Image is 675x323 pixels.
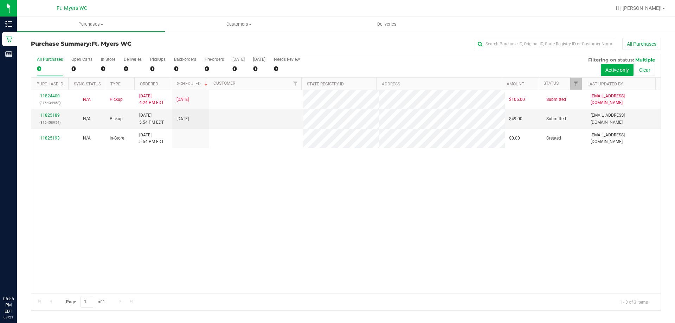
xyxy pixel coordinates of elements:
a: Deliveries [313,17,461,32]
span: [EMAIL_ADDRESS][DOMAIN_NAME] [591,132,656,145]
a: Type [110,82,121,86]
a: Sync Status [74,82,101,86]
span: Not Applicable [83,97,91,102]
div: 0 [150,65,166,73]
a: Customer [213,81,235,86]
div: 0 [253,65,265,73]
div: [DATE] [232,57,245,62]
button: All Purchases [622,38,661,50]
span: Pickup [110,116,123,122]
span: [DATE] 5:54 PM EDT [139,112,164,125]
span: [DATE] [176,116,189,122]
div: Open Carts [71,57,92,62]
a: 11824400 [40,93,60,98]
span: Not Applicable [83,136,91,141]
span: Page of 1 [60,297,111,308]
button: N/A [83,96,91,103]
span: Created [546,135,561,142]
span: Not Applicable [83,116,91,121]
div: Needs Review [274,57,300,62]
div: 0 [124,65,142,73]
a: Purchases [17,17,165,32]
div: PickUps [150,57,166,62]
a: State Registry ID [307,82,344,86]
a: 11825189 [40,113,60,118]
div: All Purchases [37,57,63,62]
span: Pickup [110,96,123,103]
div: Back-orders [174,57,196,62]
p: 08/21 [3,315,14,320]
div: 0 [232,65,245,73]
span: 1 - 3 of 3 items [614,297,654,307]
span: Ft. Myers WC [57,5,87,11]
h3: Purchase Summary: [31,41,241,47]
p: (316458954) [36,119,64,126]
iframe: Resource center [7,267,28,288]
span: [EMAIL_ADDRESS][DOMAIN_NAME] [591,112,656,125]
span: Customers [165,21,313,27]
inline-svg: Retail [5,35,12,43]
span: [DATE] 4:24 PM EDT [139,93,164,106]
input: 1 [81,297,93,308]
div: 0 [274,65,300,73]
div: 0 [37,65,63,73]
span: Purchases [17,21,165,27]
span: In-Store [110,135,124,142]
button: N/A [83,135,91,142]
input: Search Purchase ID, Original ID, State Registry ID or Customer Name... [475,39,615,49]
button: Active only [601,64,634,76]
span: $105.00 [509,96,525,103]
div: 0 [101,65,115,73]
span: Deliveries [368,21,406,27]
span: [EMAIL_ADDRESS][DOMAIN_NAME] [591,93,656,106]
a: Filter [570,78,582,90]
div: Pre-orders [205,57,224,62]
span: Submitted [546,116,566,122]
p: (316434958) [36,99,64,106]
div: 0 [174,65,196,73]
inline-svg: Inventory [5,20,12,27]
div: In Store [101,57,115,62]
a: 11825193 [40,136,60,141]
span: $0.00 [509,135,520,142]
span: Multiple [635,57,655,63]
p: 05:55 PM EDT [3,296,14,315]
button: Clear [635,64,655,76]
span: Hi, [PERSON_NAME]! [616,5,662,11]
div: Deliveries [124,57,142,62]
div: 0 [205,65,224,73]
a: Last Updated By [587,82,623,86]
span: [DATE] [176,96,189,103]
div: [DATE] [253,57,265,62]
span: [DATE] 5:54 PM EDT [139,132,164,145]
a: Purchase ID [37,82,63,86]
a: Ordered [140,82,158,86]
span: Ft. Myers WC [91,40,131,47]
a: Customers [165,17,313,32]
a: Amount [507,82,524,86]
th: Address [376,78,501,90]
a: Scheduled [177,81,209,86]
span: $49.00 [509,116,522,122]
span: Submitted [546,96,566,103]
a: Status [544,81,559,86]
button: N/A [83,116,91,122]
a: Filter [290,78,301,90]
span: Filtering on status: [588,57,634,63]
inline-svg: Reports [5,51,12,58]
div: 0 [71,65,92,73]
